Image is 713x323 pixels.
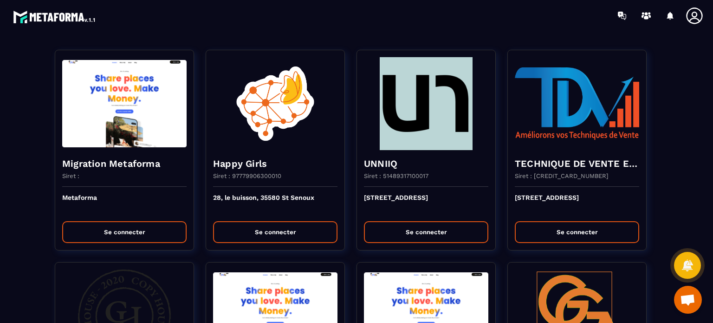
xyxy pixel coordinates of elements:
[364,194,488,214] p: [STREET_ADDRESS]
[213,157,337,170] h4: Happy Girls
[62,194,187,214] p: Metaforma
[515,157,639,170] h4: TECHNIQUE DE VENTE EDITION
[213,172,281,179] p: Siret : 97779906300010
[62,172,79,179] p: Siret :
[62,57,187,150] img: funnel-background
[62,157,187,170] h4: Migration Metaforma
[515,57,639,150] img: funnel-background
[213,57,337,150] img: funnel-background
[13,8,97,25] img: logo
[213,221,337,243] button: Se connecter
[213,194,337,214] p: 28, le buisson, 35580 St Senoux
[515,194,639,214] p: [STREET_ADDRESS]
[364,57,488,150] img: funnel-background
[515,172,609,179] p: Siret : [CREDIT_CARD_NUMBER]
[364,157,488,170] h4: UNNIIQ
[515,221,639,243] button: Se connecter
[364,172,428,179] p: Siret : 51489317100017
[62,221,187,243] button: Se connecter
[674,286,702,314] a: Ouvrir le chat
[364,221,488,243] button: Se connecter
